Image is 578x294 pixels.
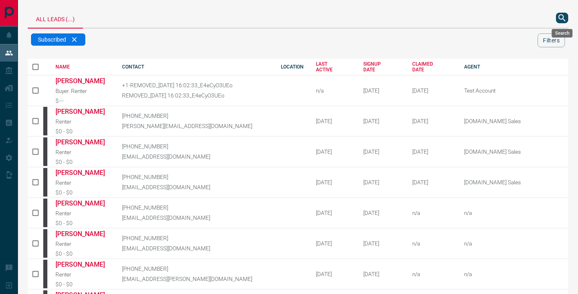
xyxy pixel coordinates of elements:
[464,240,566,247] p: n/a
[363,210,400,216] div: October 12th 2008, 11:22:16 AM
[56,189,110,196] div: $0 - $0
[464,271,566,277] p: n/a
[56,169,110,177] a: [PERSON_NAME]
[464,64,568,70] div: AGENT
[56,97,110,104] div: $---
[316,271,351,277] div: [DATE]
[122,143,268,150] p: [PHONE_NUMBER]
[56,230,110,238] a: [PERSON_NAME]
[412,87,452,94] div: April 29th 2025, 4:45:30 PM
[412,148,452,155] div: February 19th 2025, 2:37:44 PM
[56,64,110,70] div: NAME
[38,36,66,43] span: Subscribed
[122,184,268,190] p: [EMAIL_ADDRESS][DOMAIN_NAME]
[464,148,566,155] p: [DOMAIN_NAME] Sales
[43,229,47,258] div: mrloft.ca
[28,8,83,29] div: All Leads (...)
[412,210,452,216] div: n/a
[122,245,268,252] p: [EMAIL_ADDRESS][DOMAIN_NAME]
[122,64,268,70] div: CONTACT
[56,271,71,278] span: Renter
[316,148,351,155] div: [DATE]
[412,179,452,186] div: February 19th 2025, 2:37:44 PM
[281,64,304,70] div: LOCATION
[56,149,71,155] span: Renter
[363,271,400,277] div: October 13th 2008, 7:44:16 PM
[122,113,268,119] p: [PHONE_NUMBER]
[464,210,566,216] p: n/a
[464,118,566,124] p: [DOMAIN_NAME] Sales
[412,240,452,247] div: n/a
[56,241,71,247] span: Renter
[556,13,568,23] button: search button
[43,168,47,197] div: mrloft.ca
[464,179,566,186] p: [DOMAIN_NAME] Sales
[43,260,47,288] div: mrloft.ca
[122,235,268,241] p: [PHONE_NUMBER]
[31,33,85,46] div: Subscribed
[412,118,452,124] div: February 19th 2025, 2:37:44 PM
[56,210,71,217] span: Renter
[122,204,268,211] p: [PHONE_NUMBER]
[43,199,47,227] div: mrloft.ca
[363,61,400,73] div: SIGNUP DATE
[316,179,351,186] div: [DATE]
[122,123,268,129] p: [PERSON_NAME][EMAIL_ADDRESS][DOMAIN_NAME]
[316,87,351,94] div: n/a
[122,92,268,99] p: REMOVED_[DATE] 16:02:33_E4eCyO3UEo
[56,199,110,207] a: [PERSON_NAME]
[464,87,566,94] p: Test Account
[316,118,351,124] div: [DATE]
[552,29,573,38] div: Search
[538,33,565,47] button: Filters
[43,107,47,135] div: mrloft.ca
[56,138,110,146] a: [PERSON_NAME]
[363,148,400,155] div: October 11th 2008, 5:41:37 PM
[56,179,71,186] span: Renter
[363,118,400,124] div: October 11th 2008, 12:32:56 PM
[56,118,71,125] span: Renter
[56,261,110,268] a: [PERSON_NAME]
[122,265,268,272] p: [PHONE_NUMBER]
[43,137,47,166] div: mrloft.ca
[316,240,351,247] div: [DATE]
[56,108,110,115] a: [PERSON_NAME]
[122,153,268,160] p: [EMAIL_ADDRESS][DOMAIN_NAME]
[122,214,268,221] p: [EMAIL_ADDRESS][DOMAIN_NAME]
[56,159,110,165] div: $0 - $0
[56,281,110,287] div: $0 - $0
[56,250,110,257] div: $0 - $0
[56,128,110,135] div: $0 - $0
[412,271,452,277] div: n/a
[56,88,87,94] span: Buyer. Renter
[363,240,400,247] div: October 12th 2008, 3:01:27 PM
[122,82,268,88] p: +1-REMOVED_[DATE] 16:02:33_E4eCyO3UEo
[316,61,351,73] div: LAST ACTIVE
[316,210,351,216] div: [DATE]
[363,179,400,186] div: October 12th 2008, 6:29:44 AM
[412,61,452,73] div: CLAIMED DATE
[122,276,268,282] p: [EMAIL_ADDRESS][PERSON_NAME][DOMAIN_NAME]
[56,77,110,85] a: [PERSON_NAME]
[363,87,400,94] div: September 1st 2015, 9:13:21 AM
[122,174,268,180] p: [PHONE_NUMBER]
[56,220,110,226] div: $0 - $0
